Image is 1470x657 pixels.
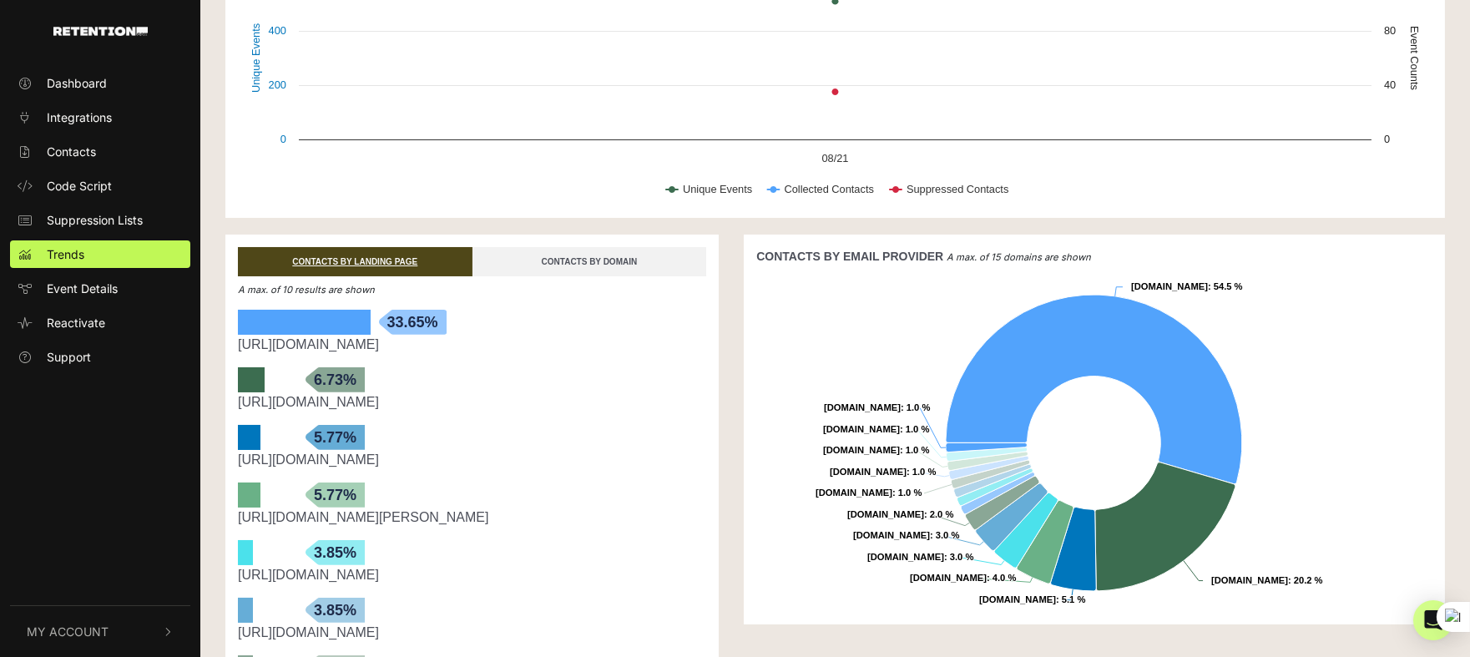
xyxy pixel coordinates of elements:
em: A max. of 15 domains are shown [947,251,1091,263]
text: : 1.0 % [824,402,930,412]
text: : 1.0 % [823,445,929,455]
span: Contacts [47,143,96,160]
a: Contacts [10,138,190,165]
a: [URL][DOMAIN_NAME] [238,452,379,467]
a: Support [10,343,190,371]
text: : 5.1 % [979,594,1085,604]
a: Suppression Lists [10,206,190,234]
div: https://stealthmodeinvesting.com/nuclear-network/ [238,450,706,470]
a: [URL][DOMAIN_NAME] [238,337,379,351]
text: : 20.2 % [1211,575,1323,585]
text: 80 [1384,24,1396,37]
div: https://go.prosperitypub.com/nt-prp-of-363295659 [238,623,706,643]
a: Integrations [10,104,190,131]
div: https://gamemasterinvesting.com/war-room/vsl/ [238,335,706,355]
strong: CONTACTS BY EMAIL PROVIDER [756,250,943,263]
text: : 1.0 % [816,488,922,498]
span: 3.85% [306,598,365,623]
text: : 3.0 % [853,530,959,540]
tspan: [DOMAIN_NAME] [823,424,900,434]
a: Dashboard [10,69,190,97]
text: : 1.0 % [823,424,929,434]
a: Reactivate [10,309,190,336]
span: Integrations [47,109,112,126]
text: 0 [280,133,286,145]
span: 33.65% [379,310,447,335]
text: : 4.0 % [910,573,1016,583]
tspan: [DOMAIN_NAME] [816,488,892,498]
tspan: [DOMAIN_NAME] [1211,575,1288,585]
a: CONTACTS BY LANDING PAGE [238,247,472,276]
span: My Account [27,623,109,640]
text: 08/21 [821,152,848,164]
tspan: [DOMAIN_NAME] [823,445,900,455]
tspan: [DOMAIN_NAME] [1131,281,1208,291]
tspan: [DOMAIN_NAME] [824,402,901,412]
div: Open Intercom Messenger [1413,600,1453,640]
tspan: [DOMAIN_NAME] [847,509,924,519]
text: Unique Events [250,23,262,93]
a: [URL][DOMAIN_NAME] [238,395,379,409]
span: Dashboard [47,74,107,92]
span: 6.73% [306,367,365,392]
div: https://stealthmodeinvesting.com/dday-opportunity/ [238,392,706,412]
text: Suppressed Contacts [907,183,1008,195]
text: Event Counts [1408,26,1421,90]
span: 5.77% [306,483,365,508]
text: Unique Events [683,183,752,195]
span: 3.85% [306,540,365,565]
a: Code Script [10,172,190,200]
tspan: [DOMAIN_NAME] [867,552,944,562]
button: My Account [10,606,190,657]
div: https://turleytalksinsidertrading.com/registration/ [238,565,706,585]
img: Retention.com [53,27,148,36]
a: [URL][DOMAIN_NAME][PERSON_NAME] [238,510,489,524]
em: A max. of 10 results are shown [238,284,375,296]
text: Collected Contacts [784,183,873,195]
a: Event Details [10,275,190,302]
text: : 3.0 % [867,552,973,562]
text: : 1.0 % [830,467,936,477]
span: Event Details [47,280,118,297]
a: Trends [10,240,190,268]
text: 200 [269,78,286,91]
span: Support [47,348,91,366]
div: https://webinar.tradersagency.com/insiders-effect-turley/ [238,508,706,528]
span: Trends [47,245,84,263]
text: : 2.0 % [847,509,953,519]
a: [URL][DOMAIN_NAME] [238,625,379,639]
tspan: [DOMAIN_NAME] [830,467,907,477]
text: : 54.5 % [1131,281,1243,291]
span: 5.77% [306,425,365,450]
text: 40 [1384,78,1396,91]
span: Code Script [47,177,112,195]
a: [URL][DOMAIN_NAME] [238,568,379,582]
a: CONTACTS BY DOMAIN [472,247,707,276]
span: Reactivate [47,314,105,331]
tspan: [DOMAIN_NAME] [910,573,987,583]
tspan: [DOMAIN_NAME] [853,530,930,540]
text: 400 [269,24,286,37]
tspan: [DOMAIN_NAME] [979,594,1056,604]
text: 0 [1384,133,1390,145]
span: Suppression Lists [47,211,143,229]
